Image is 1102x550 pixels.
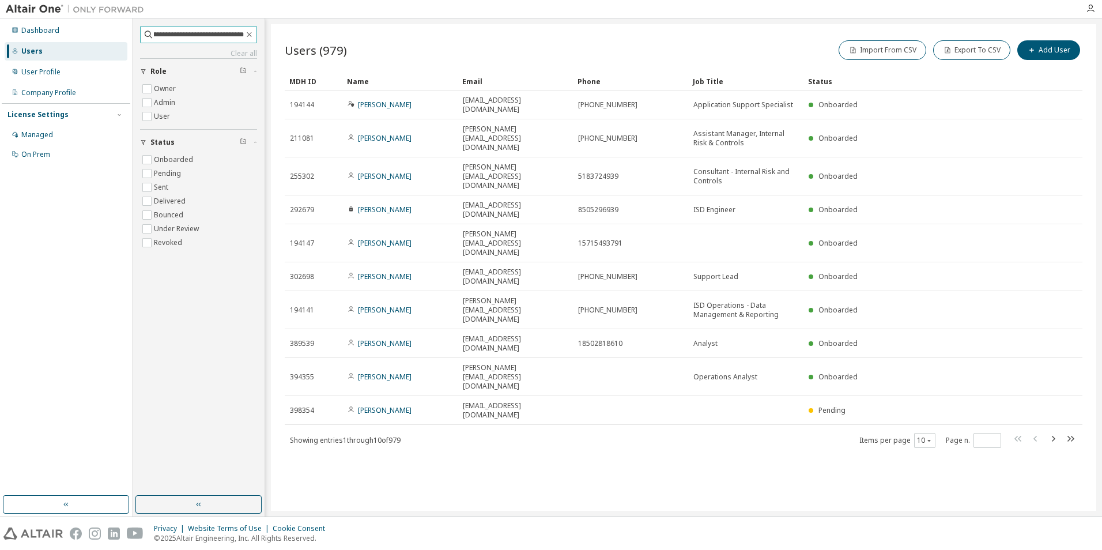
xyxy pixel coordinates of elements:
button: 10 [917,436,933,445]
div: Name [347,72,453,91]
span: Users (979) [285,42,347,58]
span: Onboarded [818,338,858,348]
a: [PERSON_NAME] [358,272,412,281]
label: Owner [154,82,178,96]
img: Altair One [6,3,150,15]
label: Pending [154,167,183,180]
a: [PERSON_NAME] [358,133,412,143]
span: 194144 [290,100,314,110]
span: [PERSON_NAME][EMAIL_ADDRESS][DOMAIN_NAME] [463,125,568,152]
span: Onboarded [818,372,858,382]
span: Onboarded [818,133,858,143]
span: 389539 [290,339,314,348]
a: [PERSON_NAME] [358,171,412,181]
span: Operations Analyst [693,372,757,382]
div: Cookie Consent [273,524,332,533]
span: Onboarded [818,100,858,110]
a: [PERSON_NAME] [358,405,412,415]
span: Support Lead [693,272,738,281]
div: Company Profile [21,88,76,97]
span: Items per page [859,433,935,448]
label: Bounced [154,208,186,222]
span: Status [150,138,175,147]
span: Clear filter [240,138,247,147]
span: [EMAIL_ADDRESS][DOMAIN_NAME] [463,96,568,114]
span: [PERSON_NAME][EMAIL_ADDRESS][DOMAIN_NAME] [463,296,568,324]
div: Website Terms of Use [188,524,273,533]
a: [PERSON_NAME] [358,372,412,382]
div: Dashboard [21,26,59,35]
div: User Profile [21,67,61,77]
span: 194141 [290,306,314,315]
a: [PERSON_NAME] [358,205,412,214]
label: Sent [154,180,171,194]
button: Add User [1017,40,1080,60]
span: Assistant Manager, Internal Risk & Controls [693,129,798,148]
img: instagram.svg [89,528,101,540]
span: 18502818610 [578,339,622,348]
div: Phone [578,72,684,91]
span: [EMAIL_ADDRESS][DOMAIN_NAME] [463,201,568,219]
span: [EMAIL_ADDRESS][DOMAIN_NAME] [463,268,568,286]
label: Under Review [154,222,201,236]
a: [PERSON_NAME] [358,338,412,348]
span: 302698 [290,272,314,281]
span: [PERSON_NAME][EMAIL_ADDRESS][DOMAIN_NAME] [463,163,568,190]
a: Clear all [140,49,257,58]
span: Application Support Specialist [693,100,793,110]
img: linkedin.svg [108,528,120,540]
div: License Settings [7,110,69,119]
div: MDH ID [289,72,338,91]
span: Pending [818,405,846,415]
div: Status [808,72,1022,91]
span: [PERSON_NAME][EMAIL_ADDRESS][DOMAIN_NAME] [463,229,568,257]
span: [EMAIL_ADDRESS][DOMAIN_NAME] [463,401,568,420]
span: Role [150,67,167,76]
label: Onboarded [154,153,195,167]
div: Users [21,47,43,56]
button: Status [140,130,257,155]
span: 8505296939 [578,205,618,214]
span: Onboarded [818,272,858,281]
span: 194147 [290,239,314,248]
div: Managed [21,130,53,140]
button: Role [140,59,257,84]
span: [PHONE_NUMBER] [578,134,637,143]
img: youtube.svg [127,528,144,540]
button: Import From CSV [839,40,926,60]
p: © 2025 Altair Engineering, Inc. All Rights Reserved. [154,533,332,543]
span: Analyst [693,339,718,348]
img: altair_logo.svg [3,528,63,540]
a: [PERSON_NAME] [358,305,412,315]
div: Job Title [693,72,799,91]
span: 5183724939 [578,172,618,181]
label: Delivered [154,194,188,208]
span: [EMAIL_ADDRESS][DOMAIN_NAME] [463,334,568,353]
span: 255302 [290,172,314,181]
a: [PERSON_NAME] [358,100,412,110]
span: 15715493791 [578,239,622,248]
span: 292679 [290,205,314,214]
span: [PHONE_NUMBER] [578,100,637,110]
span: [PHONE_NUMBER] [578,306,637,315]
label: Admin [154,96,178,110]
div: Privacy [154,524,188,533]
span: [PERSON_NAME][EMAIL_ADDRESS][DOMAIN_NAME] [463,363,568,391]
span: Showing entries 1 through 10 of 979 [290,435,401,445]
span: Consultant - Internal Risk and Controls [693,167,798,186]
button: Export To CSV [933,40,1010,60]
div: Email [462,72,568,91]
span: 398354 [290,406,314,415]
span: Clear filter [240,67,247,76]
span: ISD Engineer [693,205,735,214]
span: ISD Operations - Data Management & Reporting [693,301,798,319]
span: Onboarded [818,171,858,181]
span: [PHONE_NUMBER] [578,272,637,281]
a: [PERSON_NAME] [358,238,412,248]
span: 211081 [290,134,314,143]
span: Onboarded [818,238,858,248]
span: Onboarded [818,205,858,214]
span: 394355 [290,372,314,382]
label: User [154,110,172,123]
img: facebook.svg [70,528,82,540]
